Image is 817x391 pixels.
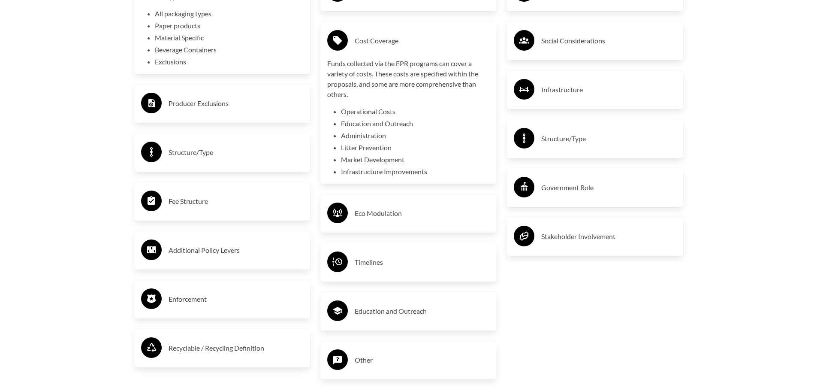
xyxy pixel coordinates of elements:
[355,304,490,318] h3: Education and Outreach
[341,106,490,117] li: Operational Costs
[169,145,304,159] h3: Structure/Type
[169,243,304,257] h3: Additional Policy Levers
[341,167,490,177] li: Infrastructure Improvements
[355,206,490,220] h3: Eco Modulation
[155,57,304,67] li: Exclusions
[355,34,490,48] h3: Cost Coverage
[155,9,304,19] li: All packaging types
[355,255,490,269] h3: Timelines
[327,58,490,100] p: Funds collected via the EPR programs can cover a variety of costs. These costs are specified with...
[169,341,304,355] h3: Recyclable / Recycling Definition
[169,194,304,208] h3: Fee Structure
[341,142,490,153] li: Litter Prevention
[169,97,304,110] h3: Producer Exclusions
[341,118,490,129] li: Education and Outreach
[169,292,304,306] h3: Enforcement
[155,33,304,43] li: Material Specific
[341,155,490,165] li: Market Development
[355,353,490,367] h3: Other
[541,230,676,243] h3: Stakeholder Involvement
[541,83,676,97] h3: Infrastructure
[341,130,490,141] li: Administration
[541,34,676,48] h3: Social Considerations
[541,181,676,194] h3: Government Role
[155,21,304,31] li: Paper products
[155,45,304,55] li: Beverage Containers
[541,132,676,145] h3: Structure/Type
